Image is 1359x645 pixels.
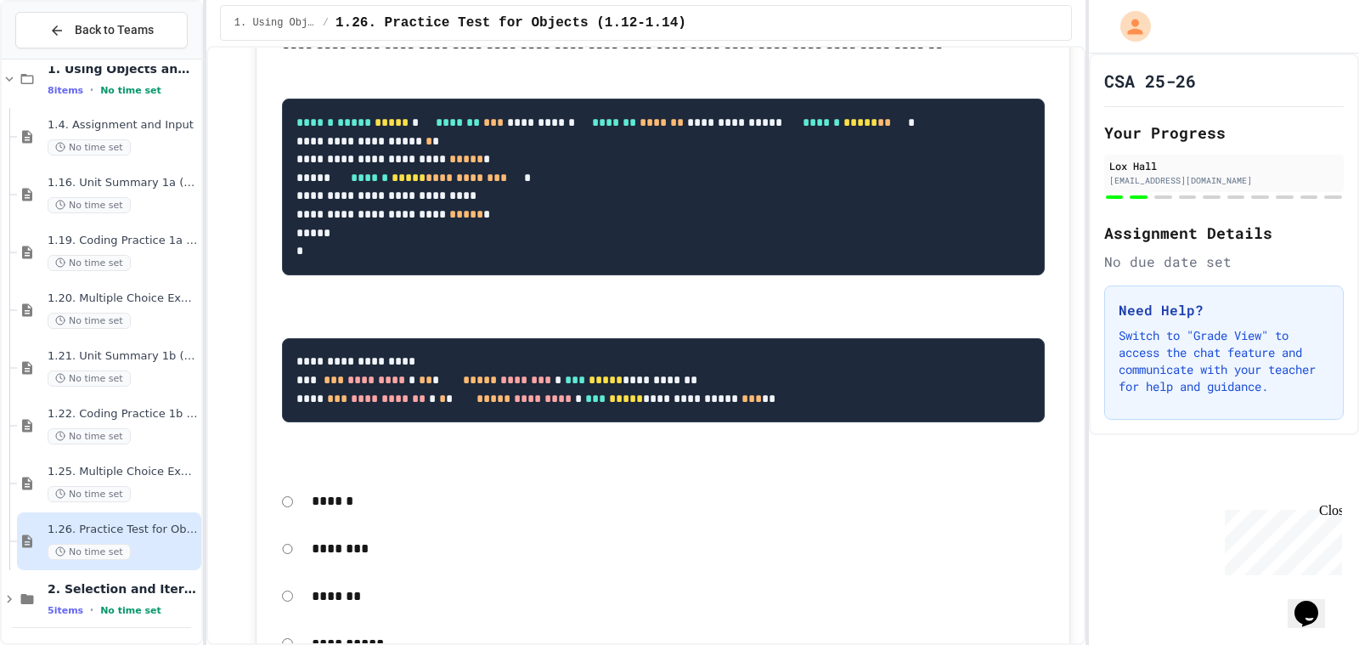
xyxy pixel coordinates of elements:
span: No time set [48,139,131,156]
span: • [90,603,93,617]
div: [EMAIL_ADDRESS][DOMAIN_NAME] [1109,174,1339,187]
span: No time set [100,605,161,616]
span: No time set [48,428,131,444]
h2: Your Progress [1104,121,1344,144]
span: 1. Using Objects and Methods [234,16,316,30]
span: No time set [100,85,161,96]
span: 1.22. Coding Practice 1b (1.7-1.15) [48,407,198,422]
span: No time set [48,197,131,213]
button: Back to Teams [15,12,188,48]
span: Back to Teams [75,21,154,39]
div: My Account [1102,7,1155,46]
span: 1.21. Unit Summary 1b (1.7-1.15) [48,349,198,364]
div: Chat with us now!Close [7,7,117,108]
span: / [323,16,329,30]
h3: Need Help? [1119,300,1329,320]
span: 8 items [48,85,83,96]
h2: Assignment Details [1104,221,1344,245]
span: No time set [48,255,131,271]
span: No time set [48,313,131,329]
iframe: chat widget [1218,503,1342,575]
span: 1.26. Practice Test for Objects (1.12-1.14) [336,13,686,33]
iframe: chat widget [1288,577,1342,628]
span: • [90,83,93,97]
span: 1.26. Practice Test for Objects (1.12-1.14) [48,523,198,537]
p: Switch to "Grade View" to access the chat feature and communicate with your teacher for help and ... [1119,327,1329,395]
span: 1.20. Multiple Choice Exercises for Unit 1a (1.1-1.6) [48,291,198,306]
h1: CSA 25-26 [1104,69,1196,93]
div: No due date set [1104,252,1344,272]
span: 2. Selection and Iteration [48,581,198,597]
div: Lox Hall [1109,158,1339,173]
span: 1.19. Coding Practice 1a (1.1-1.6) [48,234,198,248]
span: 1.16. Unit Summary 1a (1.1-1.6) [48,176,198,190]
span: No time set [48,544,131,560]
span: 5 items [48,605,83,616]
span: 1.4. Assignment and Input [48,118,198,133]
span: No time set [48,486,131,502]
span: No time set [48,371,131,387]
span: 1. Using Objects and Methods [48,61,198,76]
span: 1.25. Multiple Choice Exercises for Unit 1b (1.9-1.15) [48,465,198,479]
